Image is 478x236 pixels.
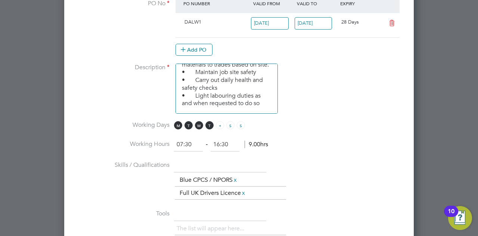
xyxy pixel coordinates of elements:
[176,44,212,56] button: Add PO
[245,141,268,148] span: 9.00hrs
[241,188,246,198] a: x
[251,17,289,30] input: Select one
[76,210,170,218] label: Tools
[204,141,209,148] span: ‐
[184,121,193,129] span: T
[177,188,249,198] li: Full UK Drivers Licence
[76,140,170,148] label: Working Hours
[184,19,201,25] span: DALW1
[448,206,472,230] button: Open Resource Center, 10 new notifications
[237,121,245,129] span: S
[216,121,224,129] span: F
[174,138,203,151] input: 08:00
[448,211,454,221] div: 10
[195,121,203,129] span: W
[295,17,332,30] input: Select one
[205,121,214,129] span: T
[211,138,239,151] input: 17:00
[226,121,235,129] span: S
[177,224,247,234] li: The list will appear here...
[76,64,170,71] label: Description
[341,19,359,25] span: 28 Days
[76,161,170,169] label: Skills / Qualifications
[233,175,238,185] a: x
[174,121,182,129] span: M
[177,175,241,185] li: Blue CPCS / NPORS
[76,121,170,129] label: Working Days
